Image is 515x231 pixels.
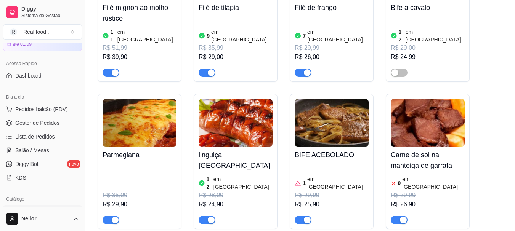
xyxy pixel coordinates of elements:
[3,131,82,143] a: Lista de Pedidos
[3,57,82,70] div: Acesso Rápido
[398,179,401,187] article: 0
[3,91,82,103] div: Dia a dia
[21,13,79,19] span: Sistema de Gestão
[307,28,369,43] article: em [GEOGRAPHIC_DATA]
[3,24,82,40] button: Select a team
[199,43,273,53] div: R$ 35,99
[211,28,273,43] article: em [GEOGRAPHIC_DATA]
[207,32,210,40] article: 9
[15,160,39,168] span: Diggy Bot
[199,150,273,171] h4: linguiça [GEOGRAPHIC_DATA]
[391,43,465,53] div: R$ 29,00
[303,32,306,40] article: 7
[199,53,273,62] div: R$ 29,00
[21,6,79,13] span: Diggy
[295,43,369,53] div: R$ 29,99
[3,3,82,21] a: DiggySistema de Gestão
[103,99,176,147] img: product-image
[391,99,465,147] img: product-image
[103,150,176,160] h4: Parmegiana
[399,28,404,43] article: 12
[15,72,42,80] span: Dashboard
[21,215,70,222] span: Neilor
[3,210,82,228] button: Neilor
[3,205,82,217] a: Produtos
[213,175,273,191] article: em [GEOGRAPHIC_DATA]
[391,191,465,200] div: R$ 29,90
[303,179,306,187] article: 1
[15,147,49,154] span: Salão / Mesas
[13,41,32,47] article: até 01/09
[10,28,17,36] span: R
[103,43,176,53] div: R$ 51,99
[207,175,212,191] article: 12
[3,172,82,184] a: KDS
[402,175,465,191] article: em [GEOGRAPHIC_DATA]
[3,158,82,170] a: Diggy Botnovo
[295,53,369,62] div: R$ 26,00
[23,28,51,36] div: Real food ...
[15,119,59,127] span: Gestor de Pedidos
[295,99,369,147] img: product-image
[111,28,116,43] article: 11
[3,144,82,156] a: Salão / Mesas
[391,2,465,13] h4: Bife a cavalo
[103,200,176,209] div: R$ 29,90
[295,2,369,13] h4: Filé de frango
[295,200,369,209] div: R$ 25,90
[199,191,273,200] div: R$ 28,00
[3,70,82,82] a: Dashboard
[15,105,68,113] span: Pedidos balcão (PDV)
[406,28,465,43] article: em [GEOGRAPHIC_DATA]
[307,175,369,191] article: em [GEOGRAPHIC_DATA]
[103,2,176,24] h4: Filé mignon ao molho rústico
[117,28,176,43] article: em [GEOGRAPHIC_DATA]
[15,133,55,140] span: Lista de Pedidos
[391,200,465,209] div: R$ 26,90
[3,103,82,115] button: Pedidos balcão (PDV)
[15,174,26,182] span: KDS
[199,200,273,209] div: R$ 24,90
[199,2,273,13] h4: Filé de tilápia
[103,191,176,200] div: R$ 35,00
[391,53,465,62] div: R$ 24,99
[391,150,465,171] h4: Carne de sol na manteiga de garrafa
[295,150,369,160] h4: BIFE ACEBOLADO
[199,99,273,147] img: product-image
[3,117,82,129] a: Gestor de Pedidos
[3,193,82,205] div: Catálogo
[103,53,176,62] div: R$ 39,90
[295,191,369,200] div: R$ 29,99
